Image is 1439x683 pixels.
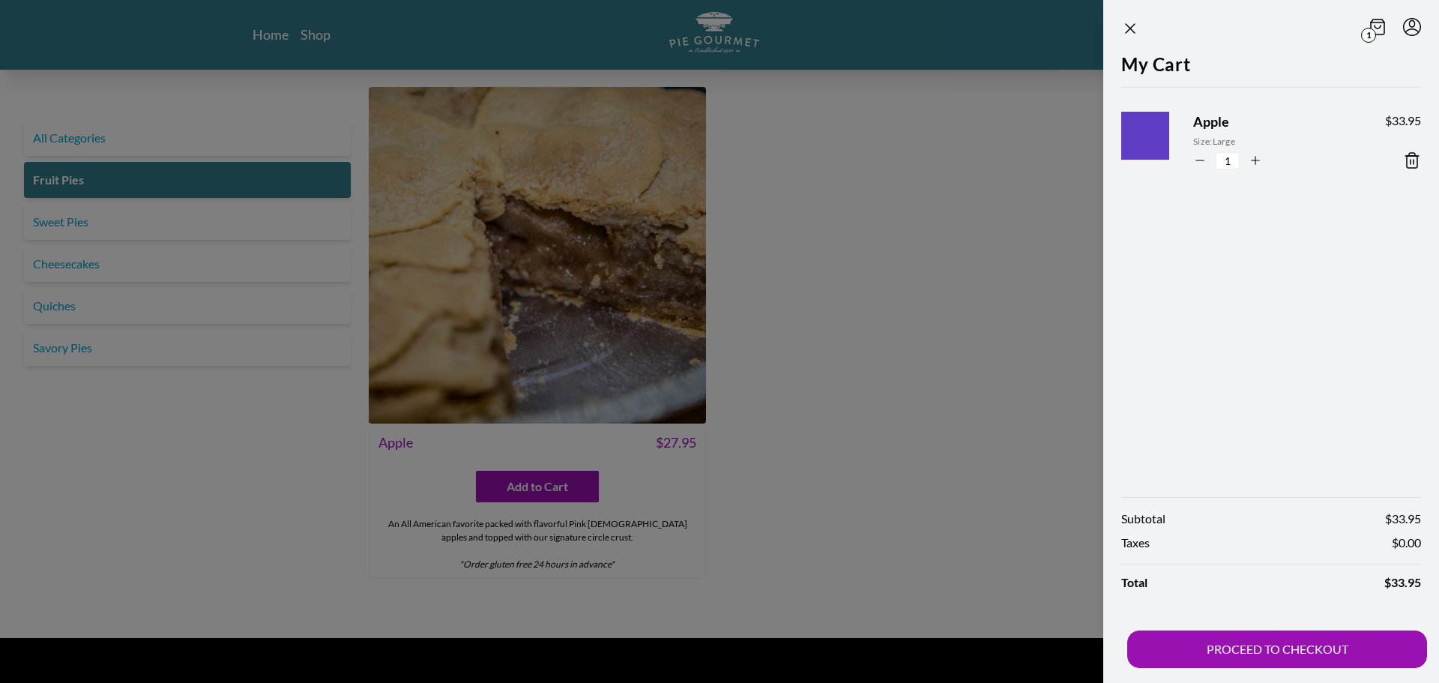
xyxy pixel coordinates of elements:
span: Size: Large [1193,135,1361,148]
button: Menu [1403,18,1421,36]
span: Total [1121,574,1147,592]
span: $ 0.00 [1392,534,1421,552]
span: Taxes [1121,534,1150,552]
span: $ 33.95 [1385,510,1421,528]
img: Product Image [1114,97,1205,189]
button: PROCEED TO CHECKOUT [1127,631,1427,668]
span: 1 [1361,28,1376,43]
h2: My Cart [1121,51,1421,87]
span: Subtotal [1121,510,1165,528]
span: $ 33.95 [1385,112,1421,130]
span: $ 33.95 [1384,574,1421,592]
button: Close panel [1121,19,1139,37]
span: Apple [1193,112,1361,132]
